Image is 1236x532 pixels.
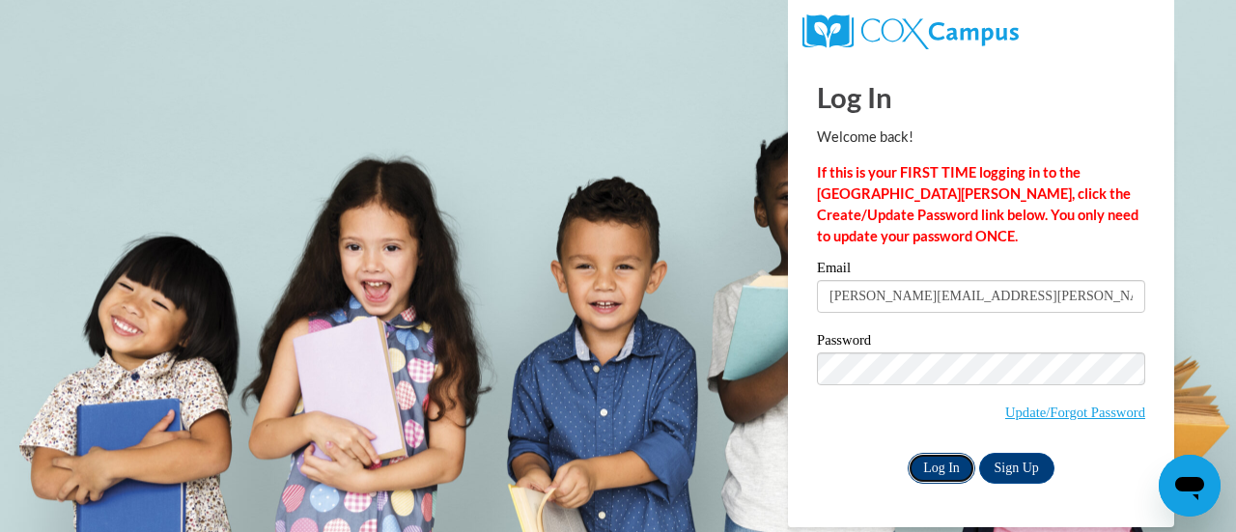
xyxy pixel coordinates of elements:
a: Sign Up [979,453,1054,484]
img: COX Campus [802,14,1019,49]
strong: If this is your FIRST TIME logging in to the [GEOGRAPHIC_DATA][PERSON_NAME], click the Create/Upd... [817,164,1138,244]
label: Password [817,333,1145,352]
label: Email [817,261,1145,280]
p: Welcome back! [817,126,1145,148]
a: Update/Forgot Password [1005,405,1145,420]
input: Log In [908,453,975,484]
iframe: Button to launch messaging window [1159,455,1221,517]
h1: Log In [817,77,1145,117]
